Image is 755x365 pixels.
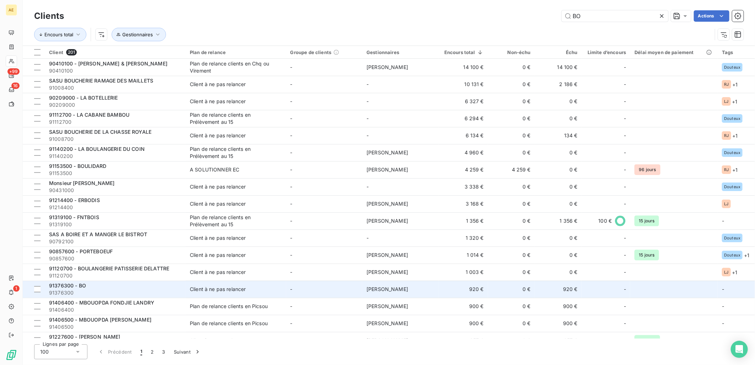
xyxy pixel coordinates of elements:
span: - [624,286,626,293]
div: Plan de relance clients en Picsou [190,303,268,310]
button: Précédent [93,344,136,359]
td: 134 € [535,127,582,144]
span: SAS A BOIRE ET A MANGER LE BISTROT [49,231,147,237]
span: RJ [724,133,729,138]
span: - [624,303,626,310]
span: - [290,149,293,155]
span: 91376300 - BO [49,282,86,289]
td: 3 168 € [439,195,488,212]
span: 90410100 [49,67,181,74]
div: Échu [539,49,578,55]
td: 0 € [488,281,535,298]
input: Rechercher [562,10,668,22]
div: Limite d’encours [586,49,626,55]
td: 14 100 € [439,59,488,76]
div: A SOLUTIONNER EC [190,166,239,173]
td: 1 356 € [535,212,582,229]
span: 91319100 [49,221,181,228]
span: 1 [13,285,20,292]
span: - [722,286,724,292]
span: [PERSON_NAME] [366,269,408,275]
span: 91214400 [49,204,181,211]
span: - [624,234,626,242]
span: - [366,81,369,87]
td: 0 € [488,332,535,349]
div: Client à ne pas relancer [190,183,246,190]
span: [PERSON_NAME] [366,149,408,155]
span: [PERSON_NAME] [366,201,408,207]
span: 91120700 - BOULANGERIE PATISSERIE DELATTRE [49,265,169,271]
span: - [624,64,626,71]
span: SASU BOUCHERIE DE LA CHASSE ROYALE [49,129,151,135]
div: Encours total [443,49,484,55]
div: Client à ne pas relancer [190,98,246,105]
span: 91153500 [49,170,181,177]
td: 4 960 € [439,144,488,161]
td: 920 € [535,281,582,298]
span: 90410100 - [PERSON_NAME] & [PERSON_NAME] [49,60,167,67]
div: Client à ne pas relancer [190,132,246,139]
span: - [624,337,626,344]
span: - [366,184,369,190]
span: + 1 [744,252,749,259]
div: Client à ne pas relancer [190,252,246,259]
span: - [290,201,293,207]
span: - [722,320,724,326]
span: - [290,115,293,121]
span: - [624,183,626,190]
span: 91140200 - LA BOULANGERIE DU COIN [49,146,145,152]
td: 0 € [535,110,582,127]
span: RJ [724,168,729,172]
td: 4 259 € [439,161,488,178]
span: - [722,218,724,224]
td: 0 € [535,264,582,281]
span: 91153500 - BOULIDARD [49,163,106,169]
a: 16 [6,84,17,95]
td: 3 338 € [439,178,488,195]
span: Encours total [44,32,73,37]
span: 91227600 - [PERSON_NAME] [49,334,121,340]
td: 0 € [488,93,535,110]
span: [PERSON_NAME] [366,252,408,258]
span: 91406400 [49,306,181,313]
td: 0 € [535,161,582,178]
button: Suivant [170,344,205,359]
td: 6 134 € [439,127,488,144]
span: + 1 [732,98,738,105]
span: 201 [66,49,77,55]
span: - [366,235,369,241]
td: 0 € [488,315,535,332]
span: 91112700 [49,118,181,126]
div: Gestionnaires [366,49,434,55]
span: - [290,132,293,138]
span: Douteux [724,116,740,121]
td: 14 100 € [535,59,582,76]
td: 6 327 € [439,93,488,110]
span: 91406400 - MBOUOPDA FONDJIE LANDRY [49,300,154,306]
h3: Clients [34,10,64,22]
td: 1 356 € [439,212,488,229]
div: Client à ne pas relancer [190,269,246,276]
span: - [290,337,293,343]
span: - [290,286,293,292]
td: 857 € [535,332,582,349]
div: Plan de relance clients en Picsou [190,320,268,327]
span: 100 [40,348,49,355]
span: 91120700 [49,272,181,279]
span: 100 € [599,217,612,224]
td: 1 320 € [439,229,488,247]
span: - [290,320,293,326]
span: 90209000 - LA BOTELLERIE [49,95,118,101]
td: 0 € [488,59,535,76]
button: Gestionnaires [112,28,166,41]
span: - [290,184,293,190]
td: 0 € [535,229,582,247]
div: Client à ne pas relancer [190,234,246,242]
span: - [290,303,293,309]
div: Client à ne pas relancer [190,200,246,207]
div: Client à ne pas relancer [190,286,246,293]
td: 900 € [535,315,582,332]
td: 900 € [439,315,488,332]
span: 91214400 - ERBODIS [49,197,100,203]
span: 91319100 - FNTBOIS [49,214,99,220]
